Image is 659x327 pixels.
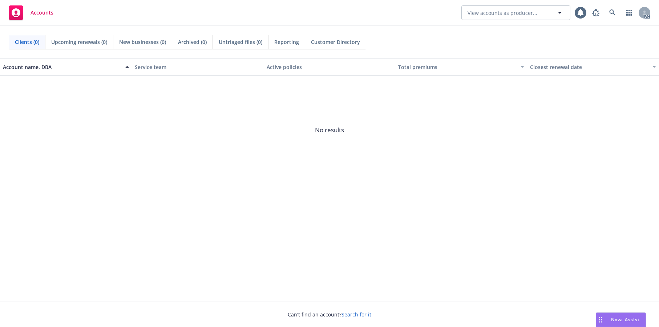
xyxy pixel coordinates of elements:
span: Untriaged files (0) [219,38,262,46]
button: Nova Assist [596,312,646,327]
div: Total premiums [398,63,516,71]
a: Accounts [6,3,56,23]
a: Search [605,5,620,20]
button: Service team [132,58,264,76]
div: Service team [135,63,261,71]
span: View accounts as producer... [468,9,537,17]
div: Closest renewal date [530,63,648,71]
div: Drag to move [596,313,605,327]
button: Total premiums [395,58,527,76]
div: Active policies [267,63,393,71]
span: Accounts [31,10,53,16]
span: Upcoming renewals (0) [51,38,107,46]
button: Closest renewal date [527,58,659,76]
a: Search for it [341,311,371,318]
span: Reporting [274,38,299,46]
span: Archived (0) [178,38,207,46]
span: Can't find an account? [288,311,371,318]
button: View accounts as producer... [461,5,570,20]
span: New businesses (0) [119,38,166,46]
div: Account name, DBA [3,63,121,71]
a: Switch app [622,5,636,20]
span: Nova Assist [611,316,640,323]
button: Active policies [264,58,396,76]
span: Clients (0) [15,38,39,46]
span: Customer Directory [311,38,360,46]
a: Report a Bug [589,5,603,20]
